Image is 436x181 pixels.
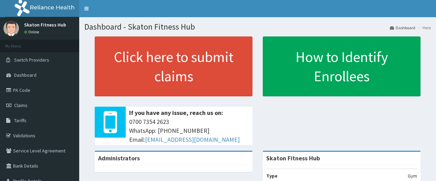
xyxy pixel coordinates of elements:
a: How to Identify Enrollees [263,36,421,96]
li: Here [416,25,431,31]
a: Dashboard [390,25,415,31]
a: Click here to submit claims [95,36,252,96]
span: Dashboard [14,72,37,78]
p: Skaton Fitness Hub [24,22,66,27]
b: If you have any issue, reach us on: [129,109,223,117]
a: [EMAIL_ADDRESS][DOMAIN_NAME] [145,136,240,143]
a: Online [24,30,41,34]
img: User Image [3,21,19,36]
p: Gym [408,172,417,179]
strong: Skaton Fitness Hub [266,154,320,162]
b: Type [266,173,278,179]
span: Claims [14,102,28,108]
b: Administrators [98,154,140,162]
span: Tariffs [14,117,27,124]
span: 0700 7354 2623 WhatsApp: [PHONE_NUMBER] Email: [129,117,249,144]
span: Switch Providers [14,57,49,63]
h1: Dashboard - Skaton Fitness Hub [84,22,431,31]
